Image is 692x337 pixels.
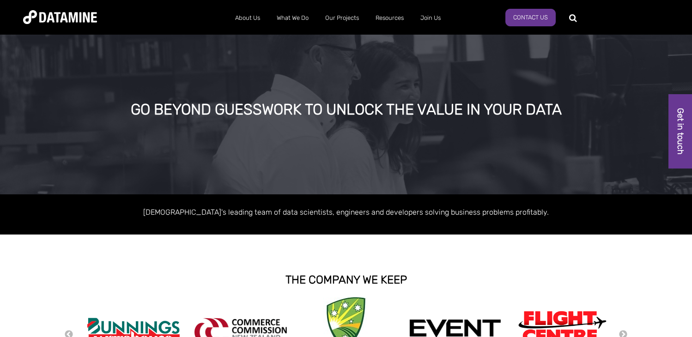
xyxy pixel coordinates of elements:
a: Get in touch [668,94,692,168]
div: GO BEYOND GUESSWORK TO UNLOCK THE VALUE IN YOUR DATA [81,102,611,118]
p: [DEMOGRAPHIC_DATA]'s leading team of data scientists, engineers and developers solving business p... [83,206,609,218]
a: What We Do [268,6,317,30]
a: About Us [227,6,268,30]
a: Resources [367,6,412,30]
img: Datamine [23,10,97,24]
a: Join Us [412,6,449,30]
strong: THE COMPANY WE KEEP [285,273,407,286]
a: Contact Us [505,9,556,26]
a: Our Projects [317,6,367,30]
